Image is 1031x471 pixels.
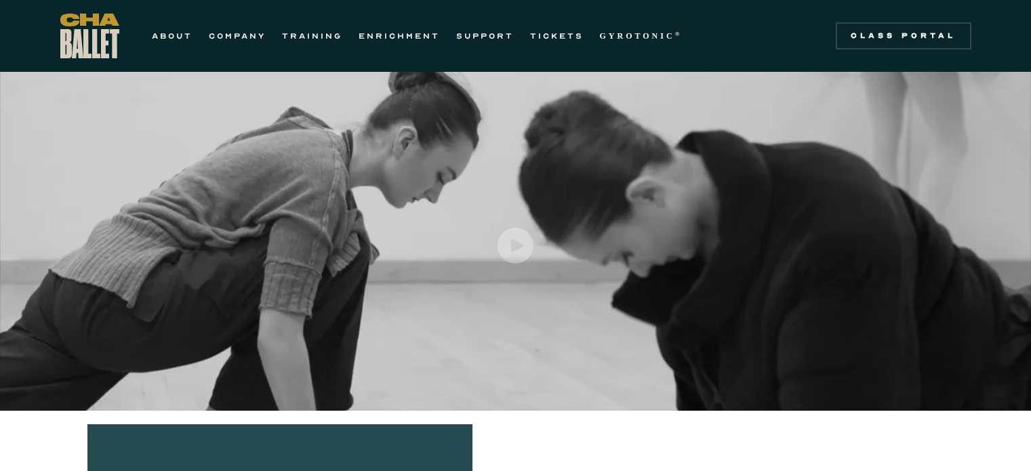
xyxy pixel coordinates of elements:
strong: GYROTONIC [600,31,675,41]
a: home [60,14,119,58]
a: ENRICHMENT [359,28,440,44]
a: GYROTONIC® [600,28,683,44]
a: ABOUT [152,28,193,44]
a: SUPPORT [456,28,514,44]
a: COMPANY [209,28,266,44]
div: Class Portal [844,30,963,41]
a: TICKETS [530,28,584,44]
a: TRAINING [282,28,342,44]
sup: ® [675,30,683,37]
a: Class Portal [836,22,971,49]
